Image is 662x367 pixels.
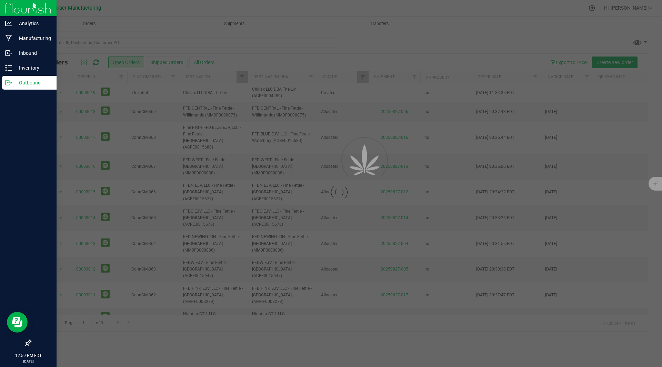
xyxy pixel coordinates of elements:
[5,50,12,57] inline-svg: Inbound
[12,34,53,42] p: Manufacturing
[12,79,53,87] p: Outbound
[3,359,53,364] p: [DATE]
[5,64,12,71] inline-svg: Inventory
[12,19,53,28] p: Analytics
[5,35,12,42] inline-svg: Manufacturing
[5,79,12,86] inline-svg: Outbound
[12,49,53,57] p: Inbound
[7,312,28,333] iframe: Resource center
[3,353,53,359] p: 12:59 PM EDT
[5,20,12,27] inline-svg: Analytics
[12,64,53,72] p: Inventory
